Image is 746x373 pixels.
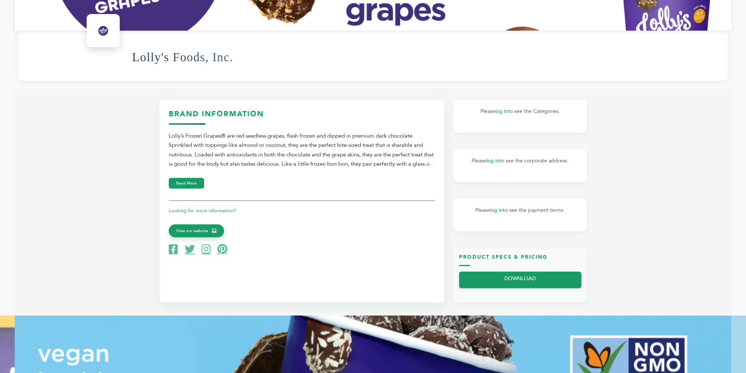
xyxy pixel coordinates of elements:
[461,206,579,215] p: Please to see the payment terms.
[169,131,435,169] div: Lolly’s Frozen Grapes® are red seedless grapes, flash frozen and dipped in premium dark chocolate...
[486,157,499,164] a: log in
[88,16,118,45] img: Lolly's Foods, Inc. Logo
[495,108,508,115] a: log in
[169,206,435,215] p: Looking for more information?
[169,178,204,189] button: Read More
[169,224,224,238] a: View our website
[459,272,581,288] a: DOWNLOAD
[461,156,579,165] p: Please to see the corporate address.
[169,109,435,125] h3: Brand Information
[461,107,579,116] p: Please to see the Categories.
[176,228,208,234] span: View our website
[490,207,503,214] a: log in
[459,253,581,266] h3: Product Specs & Pricing
[132,39,234,75] h1: Lolly's Foods, Inc.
